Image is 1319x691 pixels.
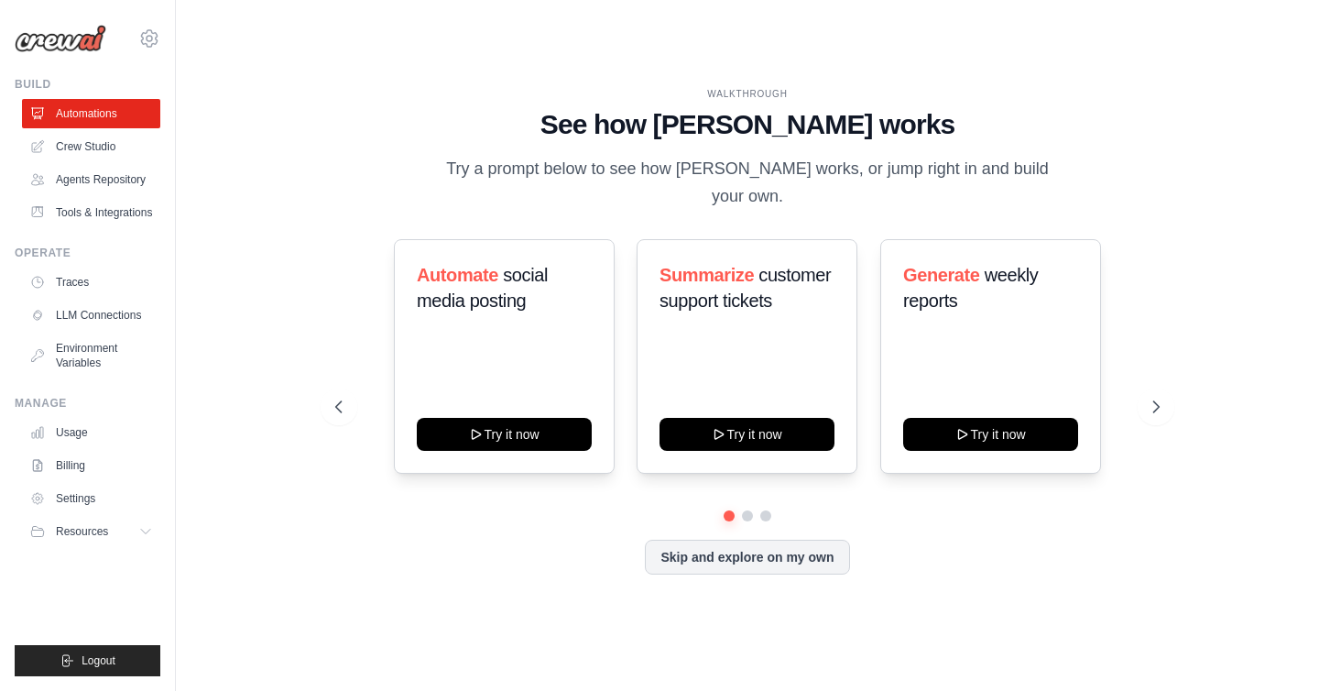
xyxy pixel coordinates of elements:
[659,418,834,451] button: Try it now
[22,418,160,447] a: Usage
[22,451,160,480] a: Billing
[22,198,160,227] a: Tools & Integrations
[22,301,160,330] a: LLM Connections
[1227,603,1319,691] iframe: Chat Widget
[335,108,1159,141] h1: See how [PERSON_NAME] works
[15,645,160,676] button: Logout
[903,265,1038,311] span: weekly reports
[15,246,160,260] div: Operate
[22,99,160,128] a: Automations
[903,265,980,285] span: Generate
[15,25,106,52] img: Logo
[22,517,160,546] button: Resources
[15,77,160,92] div: Build
[335,87,1159,101] div: WALKTHROUGH
[22,165,160,194] a: Agents Repository
[22,268,160,297] a: Traces
[659,265,754,285] span: Summarize
[82,653,115,668] span: Logout
[15,396,160,411] div: Manage
[903,418,1078,451] button: Try it now
[417,265,498,285] span: Automate
[22,334,160,378] a: Environment Variables
[659,265,831,311] span: customer support tickets
[22,484,160,513] a: Settings
[645,540,849,575] button: Skip and explore on my own
[440,156,1055,210] p: Try a prompt below to see how [PERSON_NAME] works, or jump right in and build your own.
[22,132,160,161] a: Crew Studio
[417,265,548,311] span: social media posting
[56,524,108,539] span: Resources
[417,418,592,451] button: Try it now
